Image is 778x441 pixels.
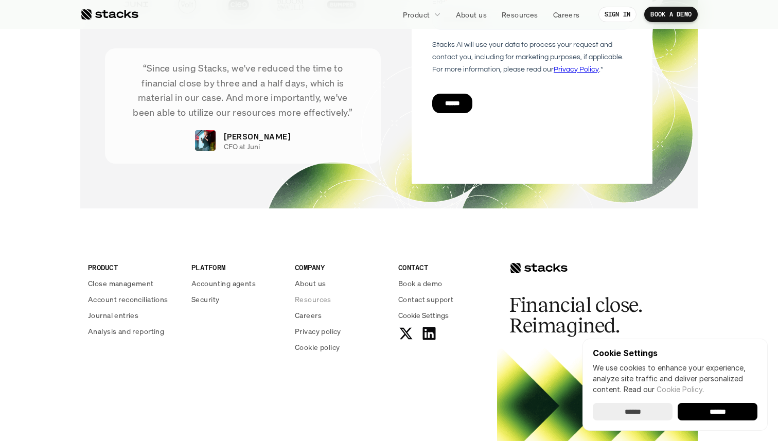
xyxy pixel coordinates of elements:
p: About us [456,9,487,20]
a: Journal entries [88,310,179,321]
a: Privacy policy [295,326,386,337]
a: Security [191,294,282,305]
p: Cookie Settings [593,349,757,357]
p: COMPANY [295,262,386,273]
p: BOOK A DEMO [650,11,692,18]
p: Careers [295,310,322,321]
p: Close management [88,278,154,289]
p: Account reconciliations [88,294,168,305]
span: Cookie Settings [398,310,449,321]
a: Analysis and reporting [88,326,179,337]
a: BOOK A DEMO [644,7,698,22]
p: PLATFORM [191,262,282,273]
a: Cookie Policy [657,385,702,394]
p: About us [295,278,326,289]
a: Careers [547,5,586,24]
a: Resources [295,294,386,305]
p: We use cookies to enhance your experience, analyze site traffic and deliver personalized content. [593,362,757,395]
a: Cookie policy [295,342,386,352]
a: Account reconciliations [88,294,179,305]
p: Careers [553,9,580,20]
a: Contact support [398,294,489,305]
span: Read our . [624,385,704,394]
a: About us [295,278,386,289]
button: Cookie Trigger [398,310,449,321]
p: Book a demo [398,278,443,289]
a: Close management [88,278,179,289]
a: Book a demo [398,278,489,289]
p: Resources [295,294,331,305]
p: [PERSON_NAME] [224,130,291,143]
p: Security [191,294,219,305]
a: About us [450,5,493,24]
p: Journal entries [88,310,138,321]
a: Resources [496,5,544,24]
p: Contact support [398,294,453,305]
p: PRODUCT [88,262,179,273]
p: Privacy policy [295,326,341,337]
p: SIGN IN [605,11,631,18]
p: “Since using Stacks, we've reduced the time to financial close by three and a half days, which is... [120,61,365,120]
h2: Financial close. Reimagined. [509,295,664,336]
p: CFO at Juni [224,143,260,151]
p: Cookie policy [295,342,340,352]
p: Accounting agents [191,278,256,289]
p: CONTACT [398,262,489,273]
a: Privacy Policy [121,196,167,203]
p: Analysis and reporting [88,326,164,337]
a: SIGN IN [598,7,637,22]
a: Careers [295,310,386,321]
p: Resources [502,9,538,20]
a: Accounting agents [191,278,282,289]
p: Product [403,9,430,20]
